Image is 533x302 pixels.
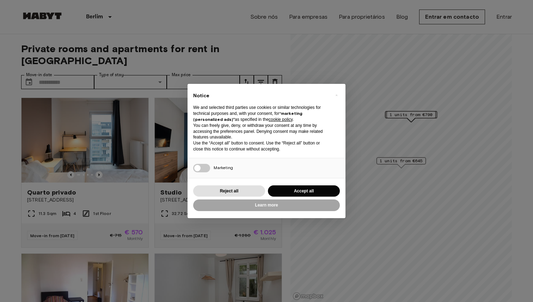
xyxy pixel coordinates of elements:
[269,117,293,122] a: cookie policy
[193,111,302,122] strong: “marketing (personalized ads)”
[193,105,329,122] p: We and selected third parties use cookies or similar technologies for technical purposes and, wit...
[331,90,342,101] button: Close this notice
[193,92,329,99] h2: Notice
[193,185,265,197] button: Reject all
[268,185,340,197] button: Accept all
[193,140,329,152] p: Use the “Accept all” button to consent. Use the “Reject all” button or close this notice to conti...
[335,91,338,99] span: ×
[193,199,340,211] button: Learn more
[193,123,329,140] p: You can freely give, deny, or withdraw your consent at any time by accessing the preferences pane...
[214,165,233,170] span: Marketing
